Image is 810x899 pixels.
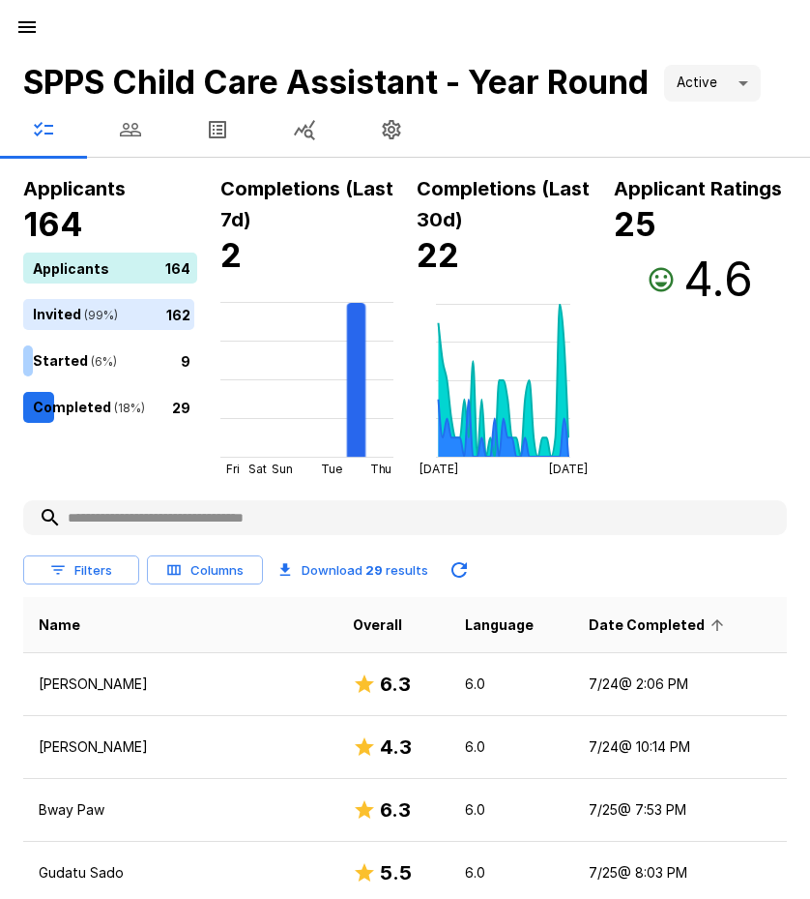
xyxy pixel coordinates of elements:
[220,177,393,231] b: Completions (Last 7d)
[321,463,342,477] tspan: Tue
[23,555,139,585] button: Filters
[380,732,412,763] h6: 4.3
[166,304,190,324] p: 162
[380,857,412,888] h6: 5.5
[664,65,761,102] div: Active
[465,614,534,637] span: Language
[369,463,391,477] tspan: Thu
[419,462,457,476] tspan: [DATE]
[380,669,411,700] h6: 6.3
[683,253,753,307] h3: 4.6
[353,614,402,637] span: Overall
[417,235,459,275] b: 22
[248,463,267,477] tspan: Sat
[465,737,558,757] p: 6.0
[365,562,383,578] b: 29
[39,614,80,637] span: Name
[23,204,83,244] b: 164
[465,863,558,883] p: 6.0
[440,551,478,589] button: Updated Today - 10:00 AM
[589,614,730,637] span: Date Completed
[39,863,322,883] p: Gudatu Sado
[181,350,190,371] p: 9
[23,62,649,102] b: SPPS Child Care Assistant - Year Round
[272,463,293,477] tspan: Sun
[465,674,558,694] p: 6.0
[417,177,590,231] b: Completions (Last 30d)
[614,177,782,200] b: Applicant Ratings
[23,177,126,200] b: Applicants
[39,737,322,757] p: [PERSON_NAME]
[573,716,787,779] td: 7/24 @ 10:14 PM
[271,551,436,589] button: Download 29 results
[549,462,588,476] tspan: [DATE]
[39,800,322,820] p: Bway Paw
[39,674,322,694] p: [PERSON_NAME]
[573,779,787,842] td: 7/25 @ 7:53 PM
[226,463,240,477] tspan: Fri
[147,555,263,585] button: Columns
[465,800,558,820] p: 6.0
[172,397,190,417] p: 29
[573,653,787,716] td: 7/24 @ 2:06 PM
[380,794,411,825] h6: 6.3
[220,235,242,275] b: 2
[165,257,190,278] p: 164
[614,204,656,244] b: 25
